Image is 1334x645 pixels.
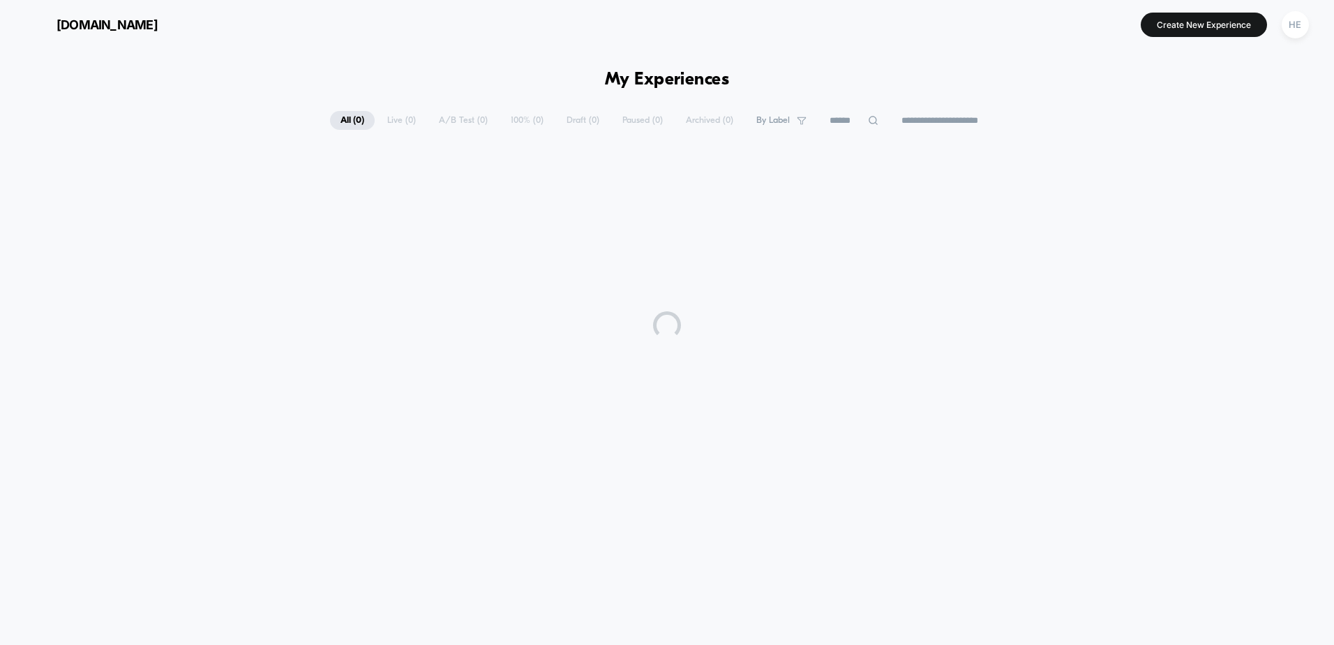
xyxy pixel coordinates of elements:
button: HE [1277,10,1313,39]
span: [DOMAIN_NAME] [57,17,158,32]
span: All ( 0 ) [330,111,375,130]
button: [DOMAIN_NAME] [21,13,162,36]
button: Create New Experience [1141,13,1267,37]
span: By Label [756,115,790,126]
div: HE [1282,11,1309,38]
h1: My Experiences [605,70,730,90]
